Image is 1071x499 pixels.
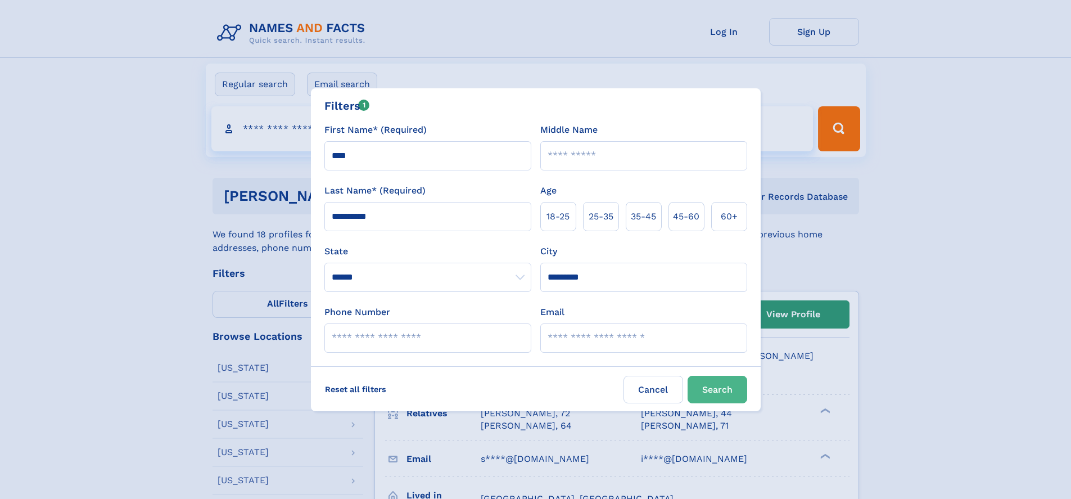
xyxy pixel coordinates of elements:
label: Age [540,184,557,197]
span: 45‑60 [673,210,699,223]
label: Email [540,305,564,319]
label: Middle Name [540,123,598,137]
label: Reset all filters [318,376,394,403]
label: State [324,245,531,258]
span: 35‑45 [631,210,656,223]
div: Filters [324,97,370,114]
label: Cancel [623,376,683,403]
label: First Name* (Required) [324,123,427,137]
label: Phone Number [324,305,390,319]
label: City [540,245,557,258]
span: 18‑25 [546,210,570,223]
span: 25‑35 [589,210,613,223]
span: 60+ [721,210,738,223]
button: Search [688,376,747,403]
label: Last Name* (Required) [324,184,426,197]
